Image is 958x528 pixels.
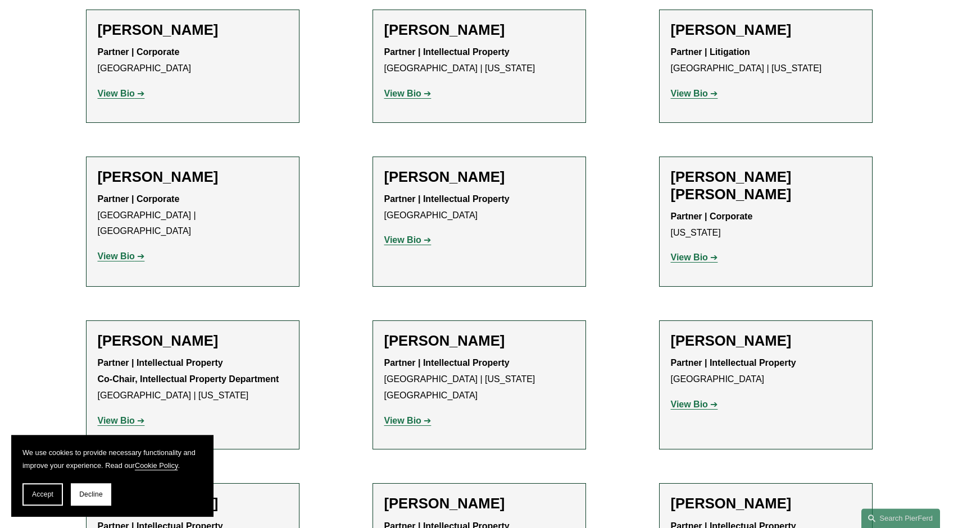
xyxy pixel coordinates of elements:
[98,251,135,261] strong: View Bio
[671,212,753,221] strong: Partner | Corporate
[671,252,718,262] a: View Bio
[384,21,574,39] h2: [PERSON_NAME]
[671,355,861,388] p: [GEOGRAPHIC_DATA]
[22,483,63,506] button: Accept
[98,47,180,57] strong: Partner | Corporate
[22,446,202,472] p: We use cookies to provide necessary functionality and improve your experience. Read our .
[71,483,111,506] button: Decline
[671,400,718,409] a: View Bio
[98,168,288,186] h2: [PERSON_NAME]
[98,355,288,403] p: [GEOGRAPHIC_DATA] | [US_STATE]
[671,400,708,409] strong: View Bio
[671,252,708,262] strong: View Bio
[671,89,718,98] a: View Bio
[671,21,861,39] h2: [PERSON_NAME]
[384,191,574,224] p: [GEOGRAPHIC_DATA]
[384,355,574,403] p: [GEOGRAPHIC_DATA] | [US_STATE][GEOGRAPHIC_DATA]
[384,44,574,77] p: [GEOGRAPHIC_DATA] | [US_STATE]
[98,416,145,425] a: View Bio
[384,235,432,245] a: View Bio
[671,495,861,512] h2: [PERSON_NAME]
[135,461,178,470] a: Cookie Policy
[98,89,145,98] a: View Bio
[384,168,574,186] h2: [PERSON_NAME]
[98,332,288,350] h2: [PERSON_NAME]
[671,44,861,77] p: [GEOGRAPHIC_DATA] | [US_STATE]
[98,416,135,425] strong: View Bio
[671,332,861,350] h2: [PERSON_NAME]
[384,416,432,425] a: View Bio
[384,358,510,368] strong: Partner | Intellectual Property
[98,89,135,98] strong: View Bio
[98,191,288,240] p: [GEOGRAPHIC_DATA] | [GEOGRAPHIC_DATA]
[384,416,421,425] strong: View Bio
[384,332,574,350] h2: [PERSON_NAME]
[671,89,708,98] strong: View Bio
[98,21,288,39] h2: [PERSON_NAME]
[384,89,432,98] a: View Bio
[384,194,510,204] strong: Partner | Intellectual Property
[79,490,103,498] span: Decline
[32,490,53,498] span: Accept
[384,47,510,57] strong: Partner | Intellectual Property
[671,358,796,368] strong: Partner | Intellectual Property
[384,89,421,98] strong: View Bio
[671,209,861,241] p: [US_STATE]
[98,194,180,204] strong: Partner | Corporate
[11,435,214,517] section: Cookie banner
[861,508,940,528] a: Search this site
[671,168,861,203] h2: [PERSON_NAME] [PERSON_NAME]
[98,358,279,384] strong: Partner | Intellectual Property Co-Chair, Intellectual Property Department
[384,235,421,245] strong: View Bio
[98,251,145,261] a: View Bio
[98,44,288,77] p: [GEOGRAPHIC_DATA]
[384,495,574,512] h2: [PERSON_NAME]
[671,47,750,57] strong: Partner | Litigation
